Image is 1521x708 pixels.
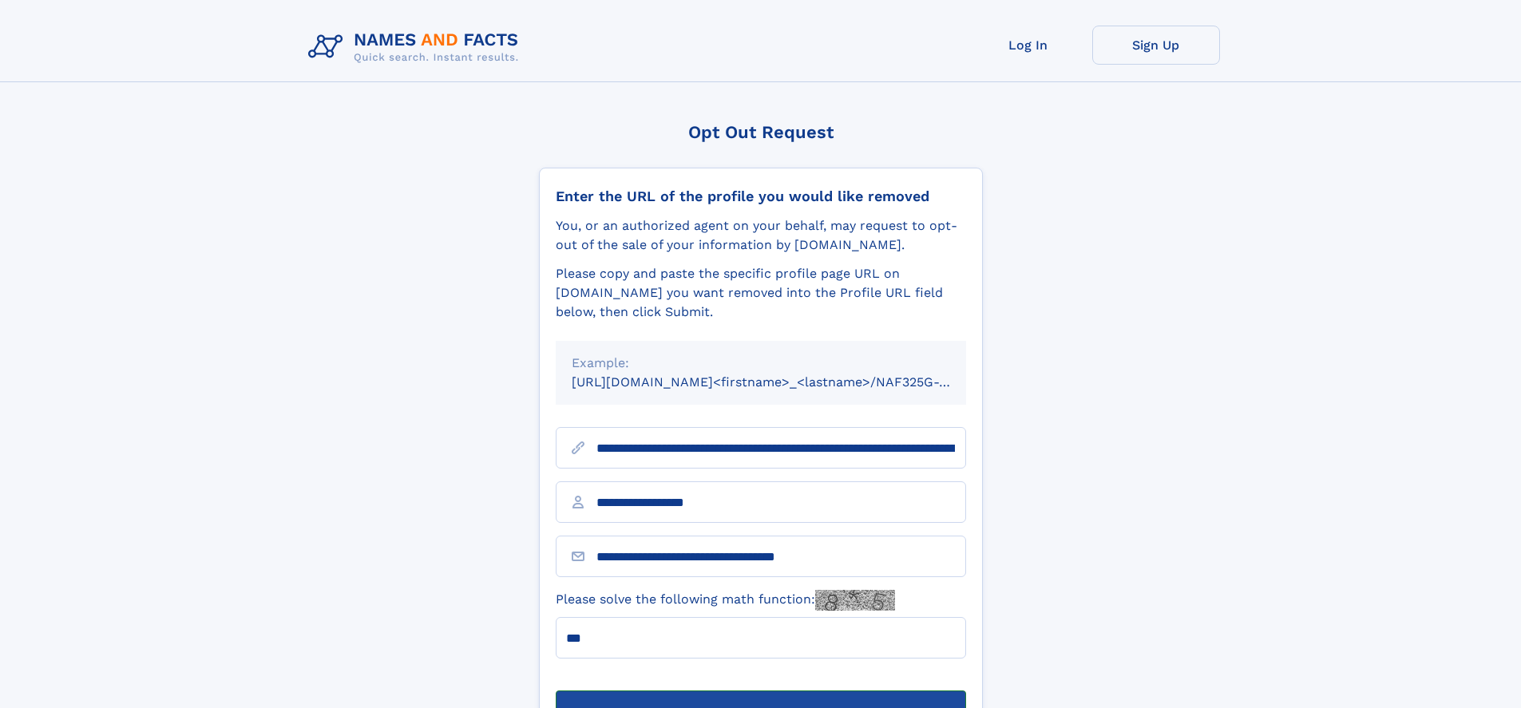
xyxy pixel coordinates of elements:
[572,354,950,373] div: Example:
[539,122,983,142] div: Opt Out Request
[1092,26,1220,65] a: Sign Up
[964,26,1092,65] a: Log In
[556,216,966,255] div: You, or an authorized agent on your behalf, may request to opt-out of the sale of your informatio...
[556,188,966,205] div: Enter the URL of the profile you would like removed
[572,374,996,390] small: [URL][DOMAIN_NAME]<firstname>_<lastname>/NAF325G-xxxxxxxx
[556,264,966,322] div: Please copy and paste the specific profile page URL on [DOMAIN_NAME] you want removed into the Pr...
[556,590,895,611] label: Please solve the following math function:
[302,26,532,69] img: Logo Names and Facts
